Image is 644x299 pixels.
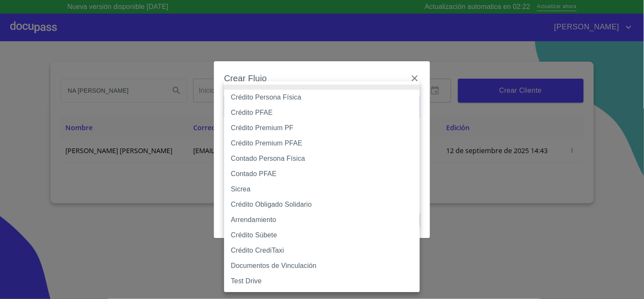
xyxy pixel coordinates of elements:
li: Crédito Súbete [224,228,420,243]
li: Sicrea [224,182,420,197]
li: Contado PFAE [224,166,420,182]
li: Crédito PFAE [224,105,420,120]
li: Crédito Premium PFAE [224,136,420,151]
li: Test Drive [224,273,420,289]
li: Crédito Obligado Solidario [224,197,420,212]
li: Contado Persona Física [224,151,420,166]
li: Documentos de Vinculación [224,258,420,273]
li: Crédito Premium PF [224,120,420,136]
li: Crédito Persona Física [224,90,420,105]
li: Crédito CrediTaxi [224,243,420,258]
li: Arrendamiento [224,212,420,228]
li: None [224,85,420,90]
